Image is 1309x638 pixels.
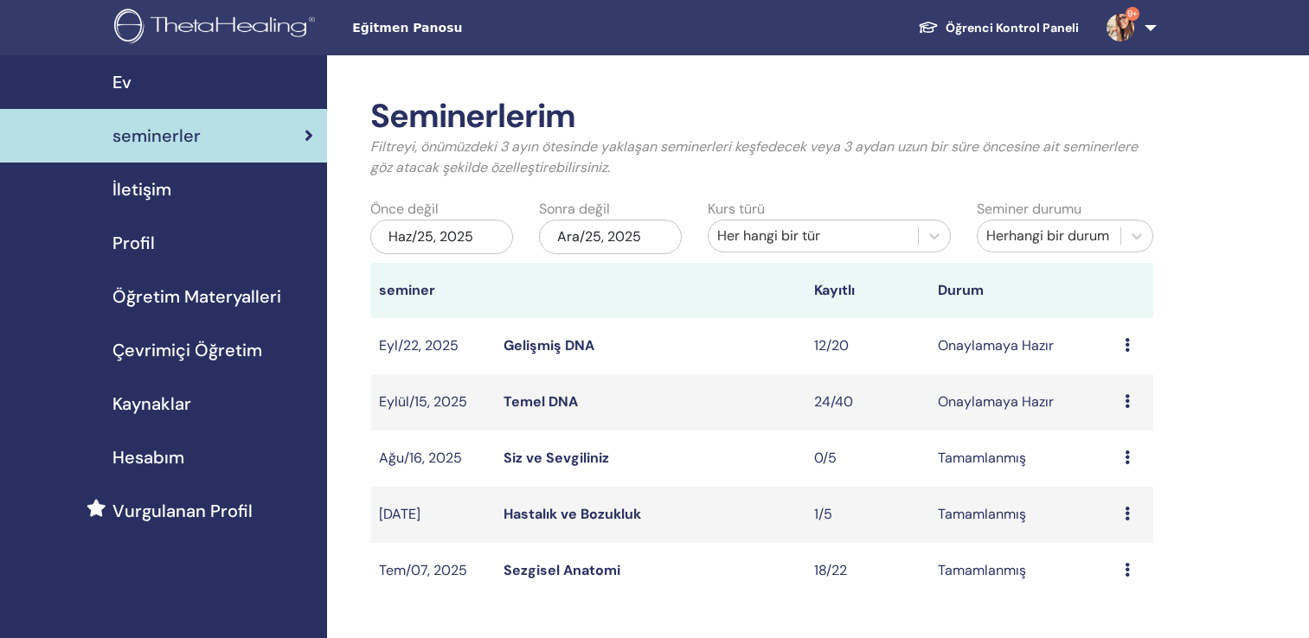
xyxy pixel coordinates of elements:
[370,543,495,599] td: Tem/07, 2025
[946,20,1079,35] font: Öğrenci Kontrol Paneli
[504,505,641,523] a: Hastalık ve Bozukluk
[708,199,765,220] label: Kurs türü
[352,19,612,37] span: Eğitmen Panosu
[929,543,1115,599] td: Tamamlanmış
[112,230,155,256] span: Profil
[112,498,253,524] span: Vurgulanan Profil
[370,431,495,487] td: Ağu/16, 2025
[114,9,321,48] img: logo.png
[504,336,594,354] a: Gelişmiş DNA
[918,20,939,35] img: graduation-cap-white.svg
[929,374,1115,431] td: Onaylamaya Hazır
[805,374,930,431] td: 24/40
[112,176,171,202] span: İletişim
[112,444,184,470] span: Hesabım
[805,431,930,487] td: 0/5
[1107,14,1134,41] img: default.jpg
[805,487,930,543] td: 1/5
[805,318,930,374] td: 12/20
[986,226,1112,246] div: Herhangi bir durum
[370,374,495,431] td: Eylül/15, 2025
[929,487,1115,543] td: Tamamlanmış
[370,220,513,254] div: Haz/25, 2025
[1126,7,1139,21] span: 9+
[504,449,609,467] a: Siz ve Sevgiliniz
[539,199,610,220] label: Sonra değil
[539,220,682,254] div: Ara/25, 2025
[112,391,191,417] span: Kaynaklar
[370,199,439,220] label: Önce değil
[112,337,262,363] span: Çevrimiçi Öğretim
[929,318,1115,374] td: Onaylamaya Hazır
[370,318,495,374] td: Eyl/22, 2025
[929,263,1115,318] th: Durum
[929,431,1115,487] td: Tamamlanmış
[370,487,495,543] td: [DATE]
[717,226,910,246] div: Her hangi bir tür
[504,561,620,579] a: Sezgisel Anatomi
[112,123,201,149] span: seminerler
[370,97,1153,137] h2: Seminerlerim
[977,199,1081,220] label: Seminer durumu
[370,137,1153,178] p: Filtreyi, önümüzdeki 3 ayın ötesinde yaklaşan seminerleri keşfedecek veya 3 aydan uzun bir süre ö...
[805,543,930,599] td: 18/22
[904,12,1093,44] a: Öğrenci Kontrol Paneli
[504,392,578,411] a: Temel DNA
[805,263,930,318] th: Kayıtlı
[112,69,132,95] span: Ev
[112,284,281,309] span: Öğretim Materyalleri
[370,263,495,318] th: seminer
